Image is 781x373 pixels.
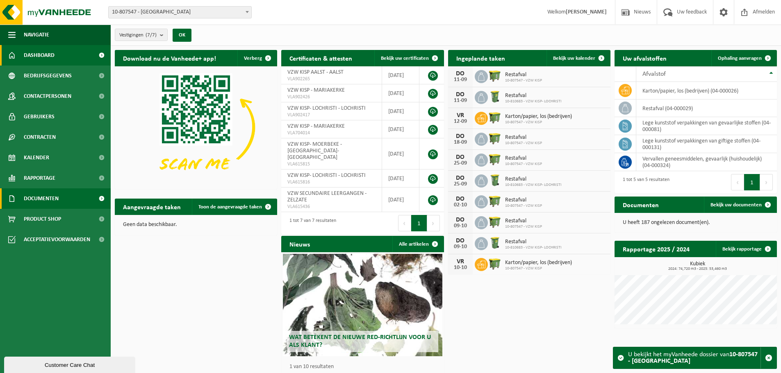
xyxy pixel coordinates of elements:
[4,355,137,373] iframe: chat widget
[287,172,366,179] span: VZW KISP- LOCHRISTI - LOCHRISTI
[108,6,252,18] span: 10-807547 - VZW KISP - MARIAKERKE
[382,120,419,138] td: [DATE]
[546,50,610,66] a: Bekijk uw kalender
[287,105,366,111] span: VZW KISP- LOCHRISTI - LOCHRISTI
[744,174,760,190] button: 1
[24,127,56,147] span: Contracten
[24,188,59,209] span: Documenten
[505,239,562,245] span: Restafval
[505,162,542,167] span: 10-807547 - VZW KISP
[505,218,542,224] span: Restafval
[711,50,776,66] a: Ophaling aanvragen
[452,161,469,166] div: 25-09
[398,215,411,231] button: Previous
[704,197,776,213] a: Bekijk uw documenten
[731,174,744,190] button: Previous
[488,236,502,250] img: WB-0240-HPE-GN-50
[287,123,345,129] span: VZW KISP - MARIAKERKE
[628,351,758,364] strong: 10-807547 - [GEOGRAPHIC_DATA]
[505,224,542,229] span: 10-807547 - VZW KISP
[448,50,513,66] h2: Ingeplande taken
[628,347,761,368] div: U bekijkt het myVanheede dossier van
[24,168,55,188] span: Rapportage
[244,56,262,61] span: Verberg
[760,174,773,190] button: Next
[636,82,777,99] td: karton/papier, los (bedrijven) (04-000026)
[452,98,469,104] div: 11-09
[619,261,777,271] h3: Kubiek
[382,188,419,212] td: [DATE]
[287,87,345,93] span: VZW KISP - MARIAKERKE
[382,66,419,84] td: [DATE]
[488,152,502,166] img: WB-1100-HPE-GN-50
[382,138,419,170] td: [DATE]
[636,117,777,135] td: lege kunststof verpakkingen van gevaarlijke stoffen (04-000081)
[505,155,542,162] span: Restafval
[287,179,376,185] span: VLA615816
[452,202,469,208] div: 02-10
[710,202,762,208] span: Bekijk uw documenten
[505,245,562,250] span: 10-810683 - VZW KISP- LOCHRISTI
[505,203,542,208] span: 10-807547 - VZW KISP
[24,45,55,66] span: Dashboard
[488,194,502,208] img: WB-1100-HPE-GN-50
[237,50,276,66] button: Verberg
[452,154,469,161] div: DO
[452,181,469,187] div: 25-09
[636,99,777,117] td: restafval (04-000029)
[505,99,562,104] span: 10-810683 - VZW KISP- LOCHRISTI
[452,244,469,250] div: 09-10
[505,176,562,183] span: Restafval
[505,113,572,120] span: Karton/papier, los (bedrijven)
[289,364,439,370] p: 1 van 10 resultaten
[716,241,776,257] a: Bekijk rapportage
[381,56,429,61] span: Bekijk uw certificaten
[198,204,262,210] span: Toon de aangevraagde taken
[287,161,376,167] span: VLA615815
[505,266,572,271] span: 10-807547 - VZW KISP
[287,190,367,203] span: VZW SECUNDAIRE LEERGANGEN - ZELZATE
[24,229,90,250] span: Acceptatievoorwaarden
[505,141,542,146] span: 10-807547 - VZW KISP
[287,130,376,136] span: VLA704014
[452,175,469,181] div: DO
[24,147,49,168] span: Kalender
[382,170,419,188] td: [DATE]
[24,25,49,45] span: Navigatie
[452,112,469,119] div: VR
[488,69,502,83] img: WB-1100-HPE-GN-50
[505,78,542,83] span: 10-807547 - VZW KISP
[287,203,376,210] span: VLA615436
[109,7,251,18] span: 10-807547 - VZW KISP - MARIAKERKE
[287,94,376,100] span: VLA902426
[411,215,427,231] button: 1
[615,50,675,66] h2: Uw afvalstoffen
[452,119,469,124] div: 12-09
[452,217,469,223] div: DO
[452,258,469,265] div: VR
[287,76,376,82] span: VLA902265
[488,257,502,271] img: WB-1100-HPE-GN-50
[452,133,469,140] div: DO
[553,56,595,61] span: Bekijk uw kalender
[285,214,336,232] div: 1 tot 7 van 7 resultaten
[642,71,666,77] span: Afvalstof
[24,86,71,106] span: Contactpersonen
[287,69,344,75] span: VZW KISP AALST - AALST
[146,32,157,38] count: (7/7)
[115,50,224,66] h2: Download nu de Vanheede+ app!
[488,173,502,187] img: WB-0240-HPE-GN-50
[123,222,269,228] p: Geen data beschikbaar.
[452,140,469,145] div: 18-09
[452,70,469,77] div: DO
[623,220,769,226] p: U heeft 187 ongelezen document(en).
[619,173,669,191] div: 1 tot 5 van 5 resultaten
[452,237,469,244] div: DO
[619,267,777,271] span: 2024: 74,720 m3 - 2025: 53,460 m3
[287,141,342,161] span: VZW KISP- MOERBEKE - [GEOGRAPHIC_DATA]-[GEOGRAPHIC_DATA]
[505,120,572,125] span: 10-807547 - VZW KISP
[115,66,277,188] img: Download de VHEPlus App
[119,29,157,41] span: Vestigingen
[382,102,419,120] td: [DATE]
